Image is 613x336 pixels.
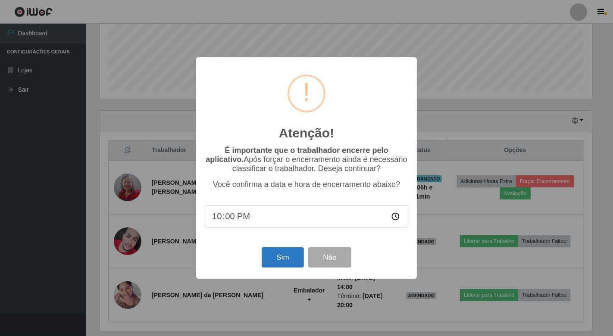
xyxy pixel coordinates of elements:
[279,125,334,141] h2: Atenção!
[205,146,408,173] p: Após forçar o encerramento ainda é necessário classificar o trabalhador. Deseja continuar?
[262,247,303,268] button: Sim
[206,146,388,164] b: É importante que o trabalhador encerre pelo aplicativo.
[308,247,351,268] button: Não
[205,180,408,189] p: Você confirma a data e hora de encerramento abaixo?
